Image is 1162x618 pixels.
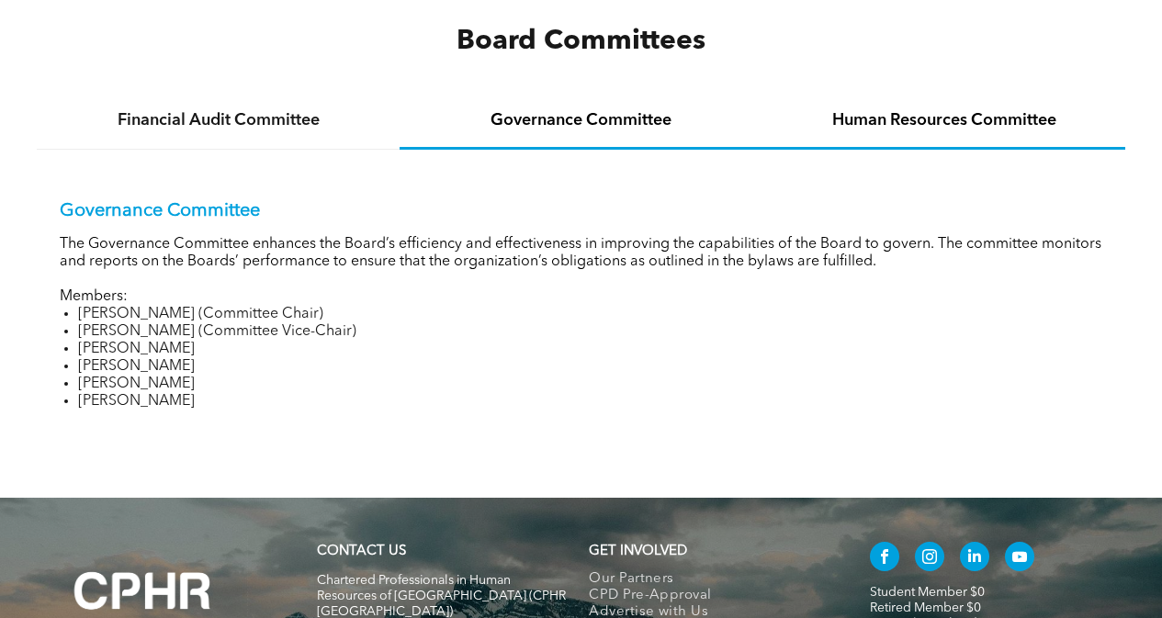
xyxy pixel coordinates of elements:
[915,542,944,576] a: instagram
[589,571,831,588] a: Our Partners
[1005,542,1034,576] a: youtube
[589,545,687,558] span: GET INVOLVED
[78,358,1102,376] li: [PERSON_NAME]
[78,341,1102,358] li: [PERSON_NAME]
[870,586,985,599] a: Student Member $0
[60,200,1102,222] p: Governance Committee
[78,306,1102,323] li: [PERSON_NAME] (Committee Chair)
[960,542,989,576] a: linkedin
[78,323,1102,341] li: [PERSON_NAME] (Committee Vice-Chair)
[78,376,1102,393] li: [PERSON_NAME]
[589,588,831,604] a: CPD Pre-Approval
[60,288,1102,306] p: Members:
[317,574,566,618] span: Chartered Professionals in Human Resources of [GEOGRAPHIC_DATA] (CPHR [GEOGRAPHIC_DATA])
[870,601,981,614] a: Retired Member $0
[60,236,1102,271] p: The Governance Committee enhances the Board’s efficiency and effectiveness in improving the capab...
[317,545,406,558] a: CONTACT US
[416,110,746,130] h4: Governance Committee
[870,542,899,576] a: facebook
[779,110,1109,130] h4: Human Resources Committee
[78,393,1102,410] li: [PERSON_NAME]
[53,110,383,130] h4: Financial Audit Committee
[457,28,705,55] span: Board Committees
